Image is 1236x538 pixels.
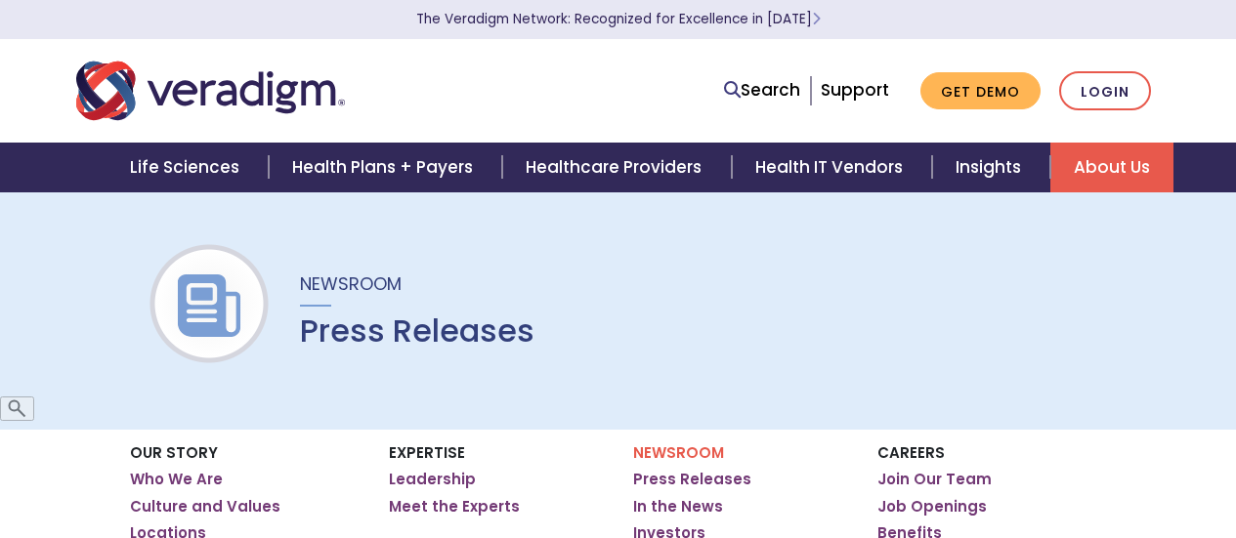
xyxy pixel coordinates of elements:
img: Veradigm logo [76,59,345,123]
a: Health Plans + Payers [269,143,502,192]
a: Job Openings [877,497,987,517]
a: Leadership [389,470,476,489]
a: Who We Are [130,470,223,489]
a: The Veradigm Network: Recognized for Excellence in [DATE]Learn More [416,10,821,28]
a: About Us [1050,143,1173,192]
h1: Press Releases [300,312,534,350]
a: Life Sciences [107,143,269,192]
a: Healthcare Providers [502,143,731,192]
a: Press Releases [633,470,751,489]
a: Insights [932,143,1050,192]
a: Support [821,78,889,102]
a: Get Demo [920,72,1041,110]
a: In the News [633,497,723,517]
a: Culture and Values [130,497,280,517]
a: Join Our Team [877,470,992,489]
a: Search [724,77,800,103]
a: Health IT Vendors [732,143,932,192]
span: Learn More [812,10,821,28]
a: Meet the Experts [389,497,520,517]
span: Newsroom [300,271,402,296]
a: Login [1059,71,1151,111]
